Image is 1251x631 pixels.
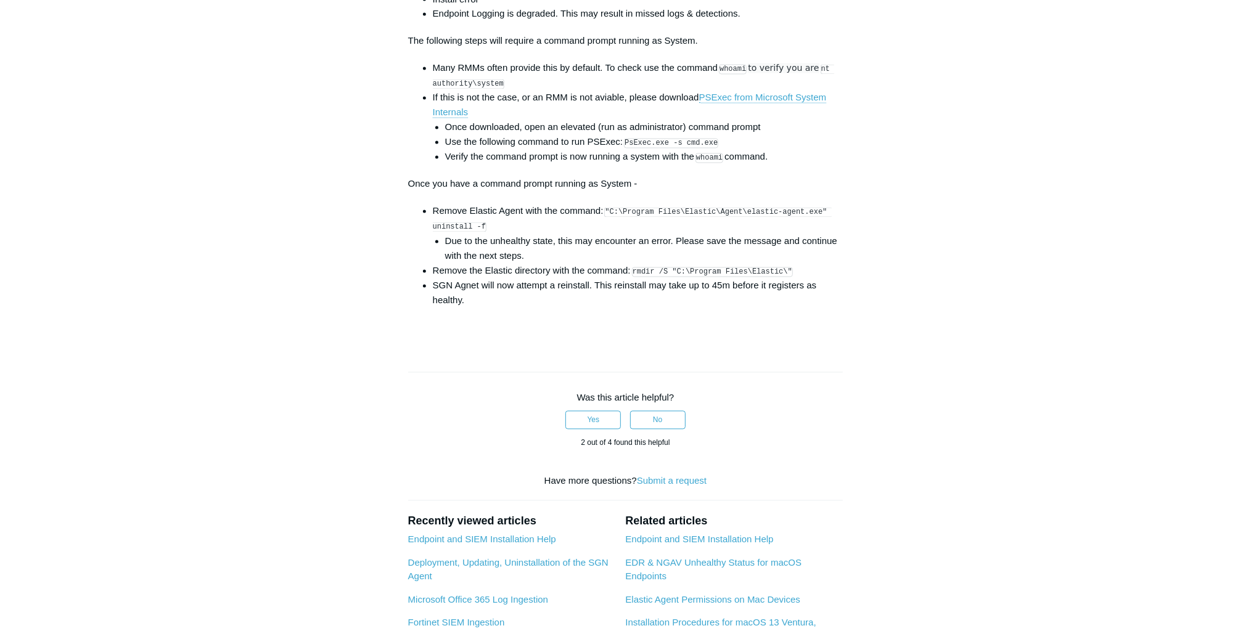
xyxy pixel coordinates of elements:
a: Fortinet SIEM Ingestion [408,617,505,628]
li: SGN Agnet will now attempt a reinstall. This reinstall may take up to 45m before it registers as ... [433,279,843,308]
a: PSExec from Microsoft System Internals [433,92,827,118]
a: EDR & NGAV Unhealthy Status for macOS Endpoints [625,558,802,582]
span: to verify you are [748,63,819,73]
li: Endpoint Logging is degraded. This may result in missed logs & detections. [433,7,843,22]
span: 2 out of 4 found this helpful [581,439,670,447]
code: nt authority\system [433,65,835,89]
code: whoami [695,153,723,163]
li: If this is not the case, or an RMM is not aviable, please download [433,91,843,165]
code: whoami [719,65,747,75]
span: Was this article helpful? [577,393,675,403]
button: This article was helpful [565,411,621,429]
a: Deployment, Updating, Uninstallation of the SGN Agent [408,558,609,582]
li: Many RMMs often provide this by default. To check use the command [433,61,843,91]
li: Verify the command prompt is now running a system with the command. [445,150,843,165]
p: The following steps will require a command prompt running as System. [408,34,843,49]
li: Remove Elastic Agent with the command: [433,204,843,263]
p: Once you have a command prompt running as System - [408,177,843,192]
li: Due to the unhealthy state, this may encounter an error. Please save the message and continue wit... [445,234,843,264]
a: Elastic Agent Permissions on Mac Devices [625,595,800,605]
li: Once downloaded, open an elevated (run as administrator) command prompt [445,120,843,135]
div: Have more questions? [408,474,843,489]
a: Submit a request [637,476,707,486]
h2: Related articles [625,513,843,530]
li: Remove the Elastic directory with the command: [433,264,843,279]
li: Use the following command to run PSExec: [445,135,843,150]
code: "C:\Program Files\Elastic\Agent\elastic-agent.exe" uninstall -f [433,208,832,232]
a: Endpoint and SIEM Installation Help [408,534,556,545]
button: This article was not helpful [630,411,686,429]
h2: Recently viewed articles [408,513,613,530]
a: Microsoft Office 365 Log Ingestion [408,595,548,605]
code: rmdir /S "C:\Program Files\Elastic\" [632,267,793,277]
code: PsExec.exe -s cmd.exe [624,139,718,149]
a: Endpoint and SIEM Installation Help [625,534,773,545]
